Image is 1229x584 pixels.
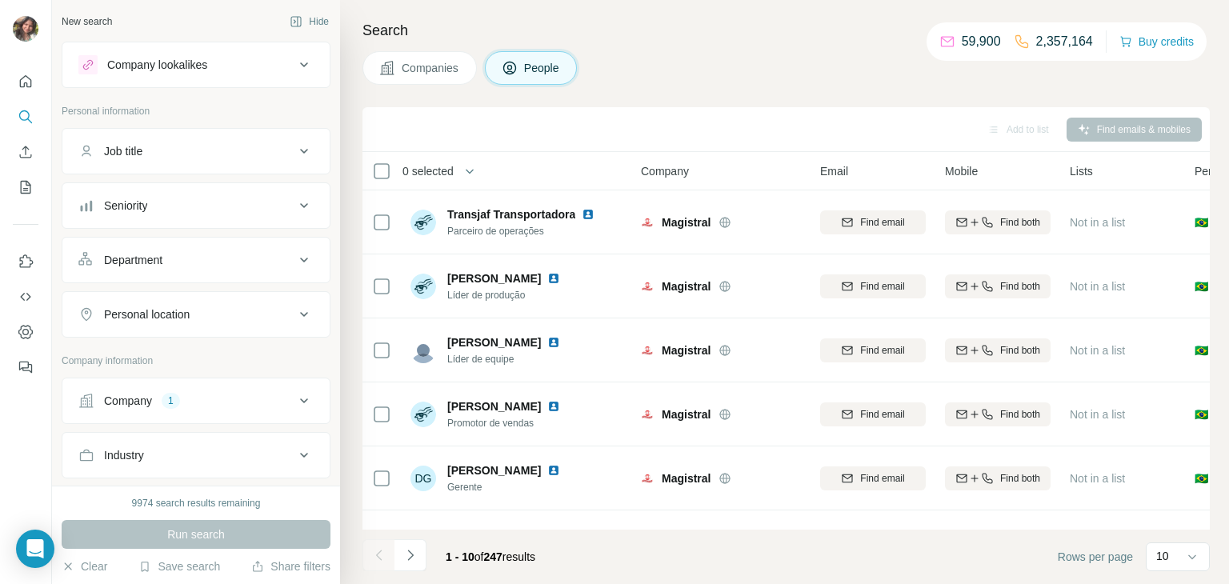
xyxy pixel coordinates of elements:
[62,354,330,368] p: Company information
[1119,30,1194,53] button: Buy credits
[1000,343,1040,358] span: Find both
[1070,344,1125,357] span: Not in a list
[447,208,575,221] span: Transjaf Transportadora
[402,163,454,179] span: 0 selected
[104,447,144,463] div: Industry
[104,198,147,214] div: Seniority
[1036,32,1093,51] p: 2,357,164
[107,57,207,73] div: Company lookalikes
[278,10,340,34] button: Hide
[641,344,654,357] img: Logo of Magistral
[860,343,904,358] span: Find email
[641,472,654,485] img: Logo of Magistral
[410,274,436,299] img: Avatar
[945,338,1051,362] button: Find both
[820,402,926,426] button: Find email
[860,407,904,422] span: Find email
[62,241,330,279] button: Department
[1070,280,1125,293] span: Not in a list
[362,19,1210,42] h4: Search
[962,32,1001,51] p: 59,900
[641,408,654,421] img: Logo of Magistral
[945,402,1051,426] button: Find both
[860,215,904,230] span: Find email
[13,102,38,131] button: Search
[1195,470,1208,486] span: 🇧🇷
[945,210,1051,234] button: Find both
[820,274,926,298] button: Find email
[62,436,330,474] button: Industry
[582,208,594,221] img: LinkedIn logo
[394,539,426,571] button: Navigate to next page
[641,216,654,229] img: Logo of Magistral
[447,480,566,494] span: Gerente
[13,138,38,166] button: Enrich CSV
[945,466,1051,490] button: Find both
[1000,407,1040,422] span: Find both
[1195,406,1208,422] span: 🇧🇷
[13,173,38,202] button: My lists
[410,466,436,491] div: DG
[104,252,162,268] div: Department
[410,402,436,427] img: Avatar
[662,406,711,422] span: Magistral
[484,550,502,563] span: 247
[447,462,541,478] span: [PERSON_NAME]
[410,210,436,235] img: Avatar
[447,288,566,302] span: Líder de produção
[13,67,38,96] button: Quick start
[641,163,689,179] span: Company
[446,550,474,563] span: 1 - 10
[13,247,38,276] button: Use Surfe on LinkedIn
[820,466,926,490] button: Find email
[13,282,38,311] button: Use Surfe API
[13,16,38,42] img: Avatar
[820,210,926,234] button: Find email
[16,530,54,568] div: Open Intercom Messenger
[641,280,654,293] img: Logo of Magistral
[547,272,560,285] img: LinkedIn logo
[662,278,711,294] span: Magistral
[860,279,904,294] span: Find email
[662,214,711,230] span: Magistral
[410,530,436,555] img: Avatar
[860,471,904,486] span: Find email
[547,336,560,349] img: LinkedIn logo
[13,353,38,382] button: Feedback
[446,550,535,563] span: results
[447,416,566,430] span: Promotor de vendas
[62,295,330,334] button: Personal location
[62,382,330,420] button: Company1
[945,163,978,179] span: Mobile
[474,550,484,563] span: of
[662,470,711,486] span: Magistral
[104,393,152,409] div: Company
[62,14,112,29] div: New search
[447,270,541,286] span: [PERSON_NAME]
[547,400,560,413] img: LinkedIn logo
[945,274,1051,298] button: Find both
[1156,548,1169,564] p: 10
[410,338,436,363] img: Avatar
[1195,278,1208,294] span: 🇧🇷
[138,558,220,574] button: Save search
[402,60,460,76] span: Companies
[1000,279,1040,294] span: Find both
[524,60,561,76] span: People
[547,464,560,477] img: LinkedIn logo
[447,334,541,350] span: [PERSON_NAME]
[1195,214,1208,230] span: 🇧🇷
[62,132,330,170] button: Job title
[1070,408,1125,421] span: Not in a list
[447,352,566,366] span: Líder de equipe
[447,224,601,238] span: Parceiro de operações
[1070,216,1125,229] span: Not in a list
[547,528,560,541] img: LinkedIn logo
[104,306,190,322] div: Personal location
[447,398,541,414] span: [PERSON_NAME]
[1058,549,1133,565] span: Rows per page
[62,104,330,118] p: Personal information
[62,186,330,225] button: Seniority
[162,394,180,408] div: 1
[1070,472,1125,485] span: Not in a list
